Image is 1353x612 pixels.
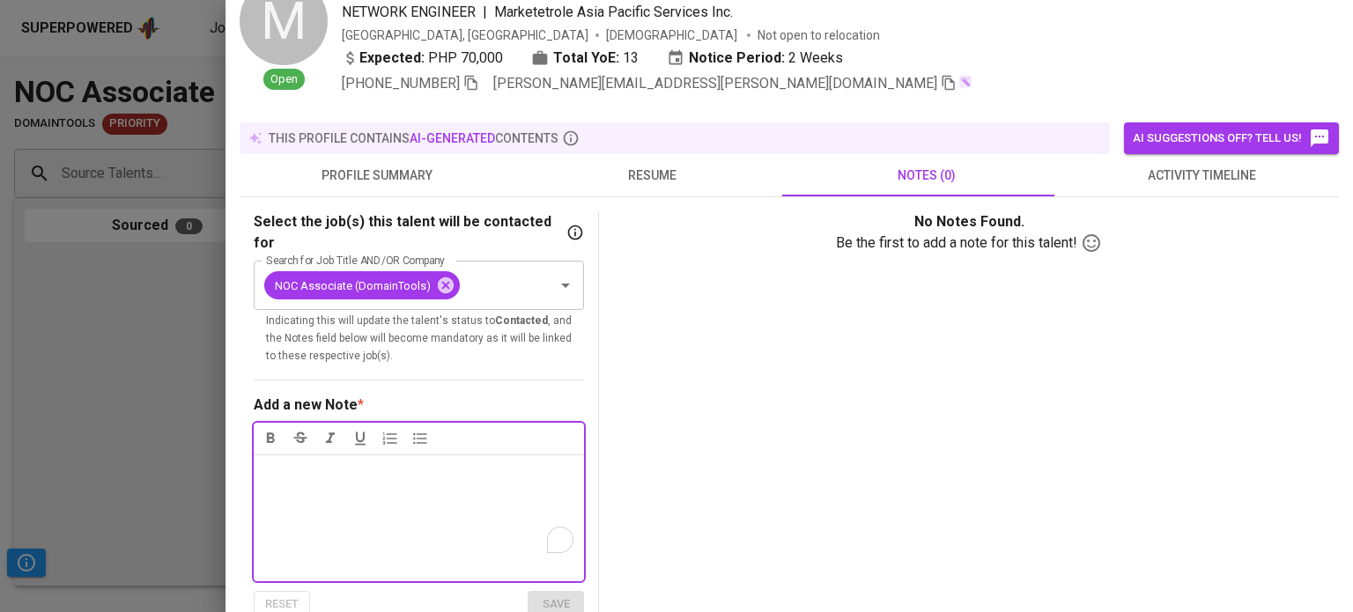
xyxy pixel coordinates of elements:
span: | [483,2,487,23]
b: Expected: [359,48,425,69]
span: [PHONE_NUMBER] [342,75,460,92]
span: resume [525,165,779,187]
span: [PERSON_NAME][EMAIL_ADDRESS][PERSON_NAME][DOMAIN_NAME] [493,75,937,92]
span: profile summary [250,165,504,187]
p: No Notes Found. [613,211,1325,232]
img: magic_wand.svg [958,75,972,89]
button: AI suggestions off? Tell us! [1124,122,1339,154]
span: AI-generated [410,131,495,145]
span: Marketetrole Asia Pacific Services Inc. [494,4,733,20]
p: Be the first to add a note for this talent! [836,232,1081,254]
b: Total YoE: [553,48,619,69]
span: 13 [623,48,639,69]
span: NOC Associate (DomainTools) [264,277,441,294]
div: [GEOGRAPHIC_DATA], [GEOGRAPHIC_DATA] [342,26,588,44]
b: Notice Period: [689,48,785,69]
div: PHP 70,000 [342,48,503,69]
svg: If you have a specific job in mind for the talent, indicate it here. This will change the talent'... [566,224,584,241]
div: NOC Associate (DomainTools) [264,271,460,299]
span: [DEMOGRAPHIC_DATA] [606,26,740,44]
p: Indicating this will update the talent's status to , and the Notes field below will become mandat... [266,313,572,365]
span: NETWORK ENGINEER [342,4,476,20]
span: activity timeline [1075,165,1328,187]
span: notes (0) [800,165,1054,187]
p: Not open to relocation [758,26,880,44]
button: Open [553,273,578,298]
p: this profile contains contents [269,129,558,147]
span: AI suggestions off? Tell us! [1133,128,1330,149]
b: Contacted [495,314,548,327]
div: Add a new Note [254,394,358,416]
div: To enrich screen reader interactions, please activate Accessibility in Grammarly extension settings [254,454,584,581]
span: Open [263,71,305,88]
div: 2 Weeks [667,48,843,69]
p: Select the job(s) this talent will be contacted for [254,211,563,254]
